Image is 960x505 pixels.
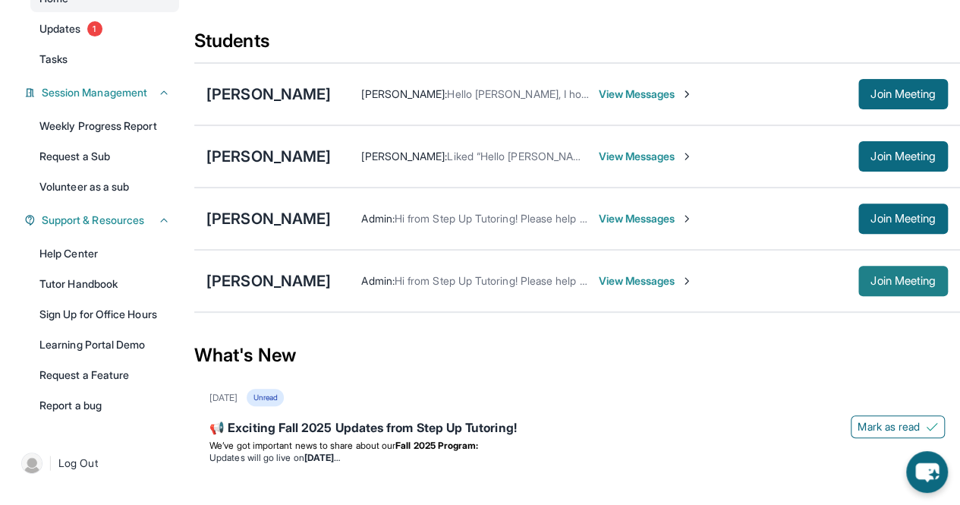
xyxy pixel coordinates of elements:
[598,273,693,289] span: View Messages
[870,90,936,99] span: Join Meeting
[36,213,170,228] button: Support & Resources
[206,146,331,167] div: [PERSON_NAME]
[598,149,693,164] span: View Messages
[870,152,936,161] span: Join Meeting
[361,150,447,163] span: [PERSON_NAME] :
[209,392,238,404] div: [DATE]
[36,85,170,100] button: Session Management
[30,46,179,73] a: Tasks
[194,29,960,62] div: Students
[30,15,179,43] a: Updates1
[395,440,478,451] strong: Fall 2025 Program:
[30,270,179,298] a: Tutor Handbook
[598,87,693,102] span: View Messages
[42,85,147,100] span: Session Management
[870,214,936,223] span: Join Meeting
[30,173,179,200] a: Volunteer as a sub
[858,204,948,234] button: Join Meeting
[361,212,394,225] span: Admin :
[30,392,179,419] a: Report a bug
[21,453,42,474] img: user-img
[858,419,920,434] span: Mark as read
[598,211,693,226] span: View Messages
[304,452,340,463] strong: [DATE]
[906,451,948,493] button: chat-button
[681,88,693,100] img: Chevron-Right
[870,276,936,286] span: Join Meeting
[858,266,948,296] button: Join Meeting
[58,456,98,471] span: Log Out
[926,421,938,433] img: Mark as read
[681,150,693,163] img: Chevron-Right
[361,274,394,287] span: Admin :
[858,141,948,172] button: Join Meeting
[49,454,52,472] span: |
[30,301,179,328] a: Sign Up for Office Hours
[206,84,331,105] div: [PERSON_NAME]
[42,213,144,228] span: Support & Resources
[206,270,331,292] div: [PERSON_NAME]
[858,79,948,109] button: Join Meeting
[209,452,945,464] li: Updates will go live on
[209,418,945,440] div: 📢 Exciting Fall 2025 Updates from Step Up Tutoring!
[87,21,102,36] span: 1
[30,143,179,170] a: Request a Sub
[30,361,179,389] a: Request a Feature
[39,52,68,67] span: Tasks
[39,21,81,36] span: Updates
[851,415,945,438] button: Mark as read
[681,275,693,287] img: Chevron-Right
[247,389,283,406] div: Unread
[30,240,179,267] a: Help Center
[361,87,447,100] span: [PERSON_NAME] :
[681,213,693,225] img: Chevron-Right
[30,112,179,140] a: Weekly Progress Report
[206,208,331,229] div: [PERSON_NAME]
[15,447,179,480] a: |Log Out
[209,440,395,451] span: We’ve got important news to share about our
[194,322,960,389] div: What's New
[30,331,179,358] a: Learning Portal Demo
